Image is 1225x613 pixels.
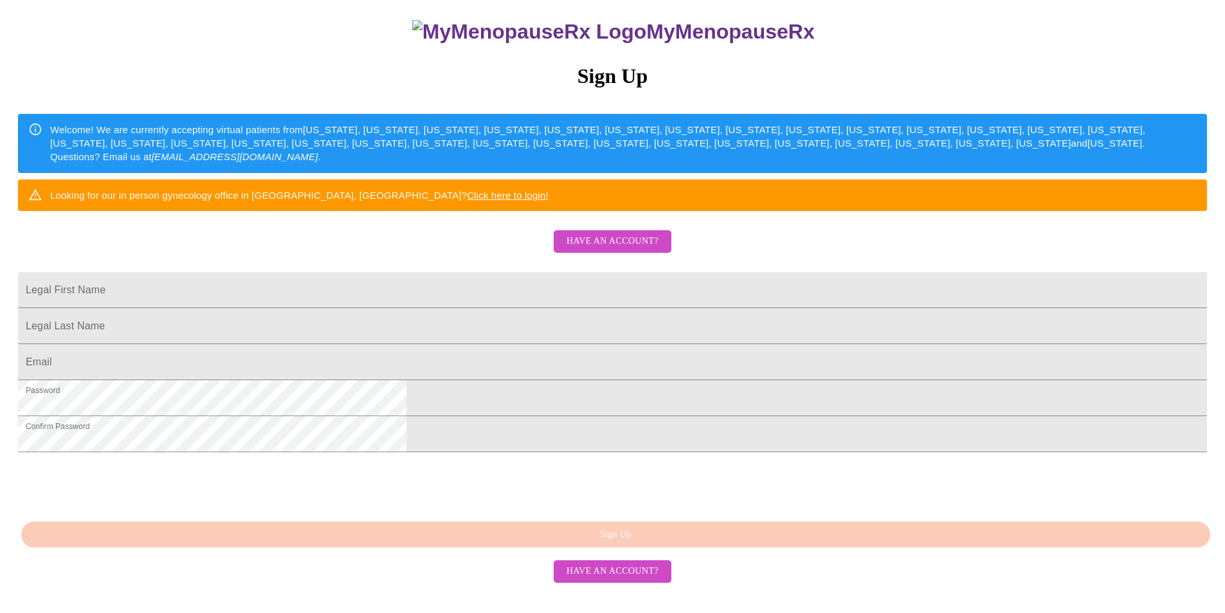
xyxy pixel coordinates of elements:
[567,233,658,250] span: Have an account?
[412,20,646,44] img: MyMenopauseRx Logo
[50,183,549,207] div: Looking for our in person gynecology office in [GEOGRAPHIC_DATA], [GEOGRAPHIC_DATA]?
[467,190,549,201] a: Click here to login!
[18,64,1207,88] h3: Sign Up
[50,118,1197,169] div: Welcome! We are currently accepting virtual patients from [US_STATE], [US_STATE], [US_STATE], [US...
[18,459,213,509] iframe: reCAPTCHA
[152,151,318,162] em: [EMAIL_ADDRESS][DOMAIN_NAME]
[550,244,675,255] a: Have an account?
[554,230,671,253] button: Have an account?
[20,20,1208,44] h3: MyMenopauseRx
[550,565,675,576] a: Have an account?
[554,560,671,583] button: Have an account?
[567,563,658,580] span: Have an account?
